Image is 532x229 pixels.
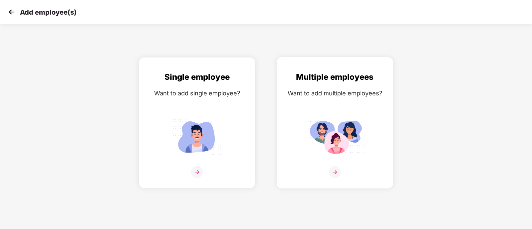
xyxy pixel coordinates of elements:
[305,116,365,158] img: svg+xml;base64,PHN2ZyB4bWxucz0iaHR0cDovL3d3dy53My5vcmcvMjAwMC9zdmciIGlkPSJNdWx0aXBsZV9lbXBsb3llZS...
[167,116,227,158] img: svg+xml;base64,PHN2ZyB4bWxucz0iaHR0cDovL3d3dy53My5vcmcvMjAwMC9zdmciIGlkPSJTaW5nbGVfZW1wbG95ZWUiIH...
[284,88,386,98] div: Want to add multiple employees?
[329,166,341,178] img: svg+xml;base64,PHN2ZyB4bWxucz0iaHR0cDovL3d3dy53My5vcmcvMjAwMC9zdmciIHdpZHRoPSIzNiIgaGVpZ2h0PSIzNi...
[146,88,248,98] div: Want to add single employee?
[191,166,203,178] img: svg+xml;base64,PHN2ZyB4bWxucz0iaHR0cDovL3d3dy53My5vcmcvMjAwMC9zdmciIHdpZHRoPSIzNiIgaGVpZ2h0PSIzNi...
[20,8,77,16] p: Add employee(s)
[146,71,248,83] div: Single employee
[284,71,386,83] div: Multiple employees
[7,7,17,17] img: svg+xml;base64,PHN2ZyB4bWxucz0iaHR0cDovL3d3dy53My5vcmcvMjAwMC9zdmciIHdpZHRoPSIzMCIgaGVpZ2h0PSIzMC...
